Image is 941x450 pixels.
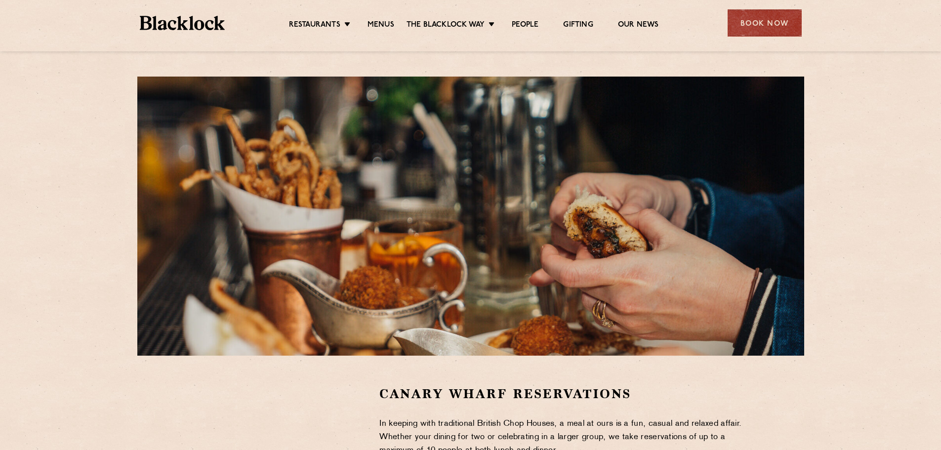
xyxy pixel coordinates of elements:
[512,20,538,31] a: People
[289,20,340,31] a: Restaurants
[379,385,758,403] h2: Canary Wharf Reservations
[407,20,485,31] a: The Blacklock Way
[368,20,394,31] a: Menus
[728,9,802,37] div: Book Now
[140,16,225,30] img: BL_Textured_Logo-footer-cropped.svg
[563,20,593,31] a: Gifting
[618,20,659,31] a: Our News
